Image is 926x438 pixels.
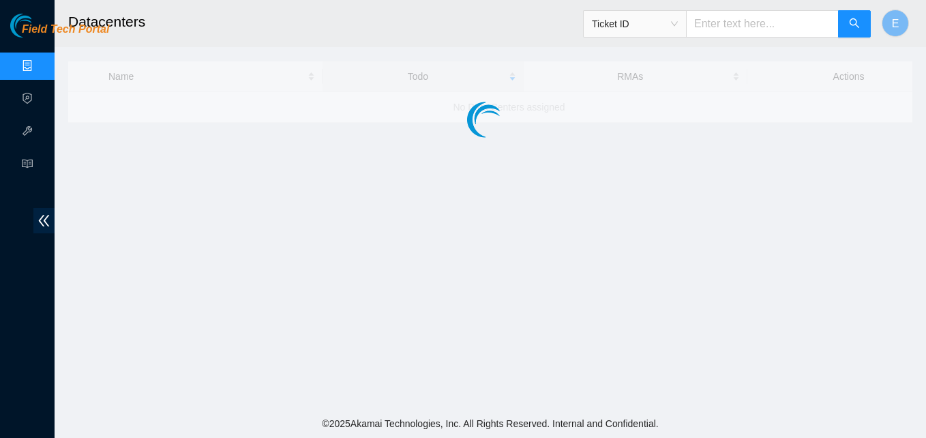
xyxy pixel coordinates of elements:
[838,10,871,38] button: search
[892,15,899,32] span: E
[33,208,55,233] span: double-left
[686,10,839,38] input: Enter text here...
[22,152,33,179] span: read
[22,23,109,36] span: Field Tech Portal
[55,409,926,438] footer: © 2025 Akamai Technologies, Inc. All Rights Reserved. Internal and Confidential.
[592,14,678,34] span: Ticket ID
[10,14,69,38] img: Akamai Technologies
[10,25,109,42] a: Akamai TechnologiesField Tech Portal
[882,10,909,37] button: E
[849,18,860,31] span: search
